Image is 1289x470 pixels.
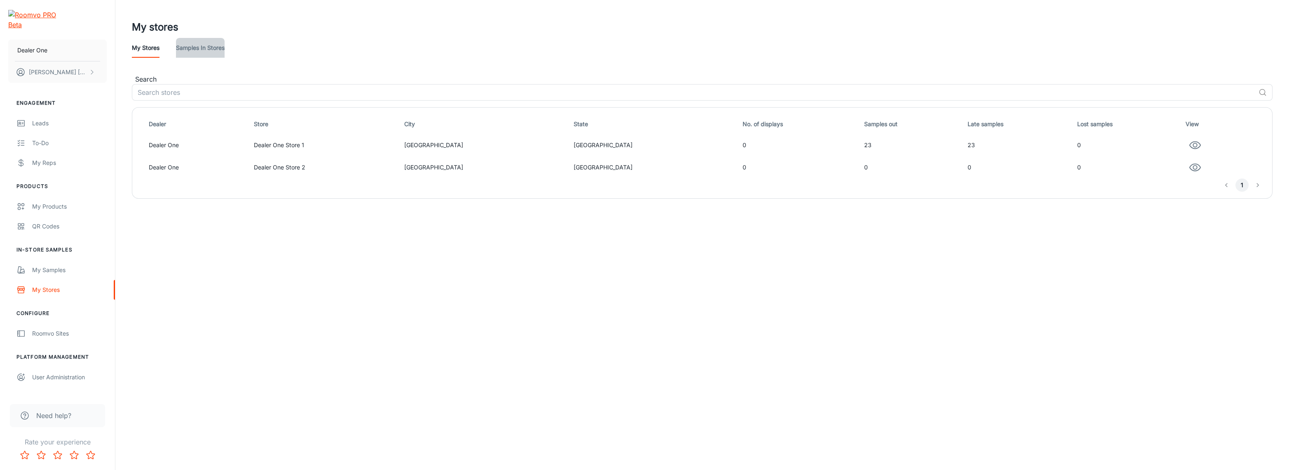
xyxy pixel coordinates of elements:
div: QR Codes [32,222,107,231]
img: Roomvo PRO Beta [8,10,59,30]
th: No. of displays [739,114,861,134]
th: Dealer [139,114,251,134]
button: page 1 [1235,179,1249,192]
td: 0 [739,134,861,156]
a: Samples in stores [176,38,225,58]
td: 0 [1074,134,1183,156]
th: Store [251,114,401,134]
p: Dealer One [17,46,47,55]
td: [GEOGRAPHIC_DATA] [401,156,570,179]
th: View [1182,114,1266,134]
div: My Products [32,202,107,211]
td: 0 [964,156,1074,179]
div: To-do [32,139,107,148]
h1: My stores [132,20,178,35]
td: 0 [861,156,964,179]
td: Dealer One [139,156,251,179]
td: Dealer One [139,134,251,156]
td: Dealer One Store 1 [251,134,401,156]
td: 0 [1074,156,1183,179]
td: 23 [861,134,964,156]
a: My stores [132,38,159,58]
th: Late samples [964,114,1074,134]
button: Dealer One [8,40,107,61]
th: Lost samples [1074,114,1183,134]
td: [GEOGRAPHIC_DATA] [401,134,570,156]
p: [PERSON_NAME] [PERSON_NAME] [29,68,87,77]
div: My Reps [32,158,107,167]
td: 0 [739,156,861,179]
div: Leads [32,119,107,128]
th: State [570,114,740,134]
td: [GEOGRAPHIC_DATA] [570,156,740,179]
th: City [401,114,570,134]
button: [PERSON_NAME] [PERSON_NAME] [8,61,107,83]
td: [GEOGRAPHIC_DATA] [570,134,740,156]
input: Search stores [132,84,1255,101]
p: Search [135,74,1273,84]
td: 23 [964,134,1074,156]
th: Samples out [861,114,964,134]
td: Dealer One Store 2 [251,156,401,179]
nav: pagination navigation [1219,179,1266,192]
